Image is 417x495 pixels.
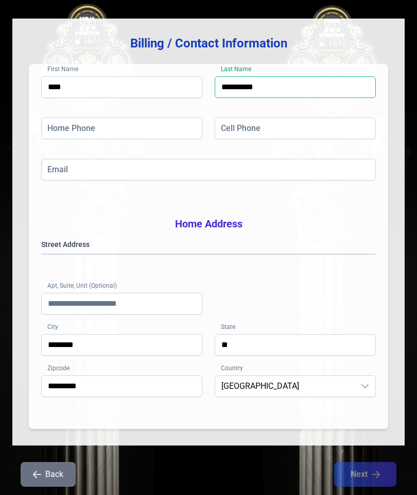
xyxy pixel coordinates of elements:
div: dropdown trigger [355,376,375,397]
h3: Home Address [41,217,376,231]
button: Next [334,462,396,487]
label: Street Address [41,239,376,250]
h3: Billing / Contact Information [29,35,388,52]
span: United States [215,376,355,397]
button: Back [21,462,76,487]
